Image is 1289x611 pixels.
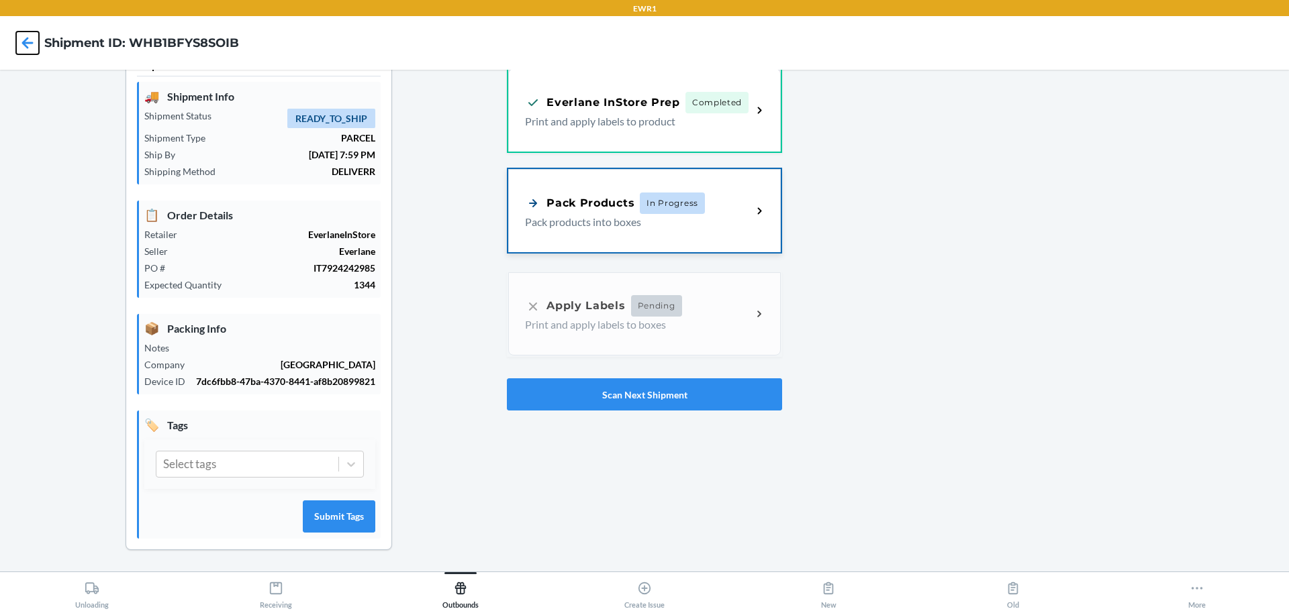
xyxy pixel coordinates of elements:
div: Receiving [260,575,292,609]
button: Receiving [184,572,368,609]
p: Order Details [144,206,375,224]
button: Outbounds [369,572,553,609]
div: Pack Products [525,195,634,211]
button: More [1105,572,1289,609]
div: Old [1006,575,1020,609]
span: 🏷️ [144,416,159,434]
div: Select tags [163,455,216,473]
p: Everlane [179,244,375,258]
a: Everlane InStore PrepCompletedPrint and apply labels to product [507,67,782,153]
p: Seller [144,244,179,258]
p: EverlaneInStore [188,227,375,241]
p: Retailer [144,227,188,241]
div: Everlane InStore Prep [525,94,680,111]
p: Notes [144,341,180,355]
span: 🚚 [144,87,159,105]
span: In Progress [640,192,705,214]
p: [DATE] 7:59 PM [186,148,375,162]
span: 📋 [144,206,159,224]
p: Packing Info [144,319,375,337]
p: DELIVERR [226,164,375,178]
p: Pack products into boxes [525,214,741,230]
p: Company [144,357,195,372]
span: Completed [685,92,749,113]
p: PARCEL [216,131,375,145]
p: Tags [144,416,375,434]
p: EWR1 [633,3,657,15]
p: Shipment Type [144,131,216,145]
p: Shipment Status [144,109,222,123]
button: Scan Next Shipment [507,378,782,410]
div: Create Issue [624,575,665,609]
p: Print and apply labels to product [525,113,741,129]
p: PO # [144,261,176,275]
button: New [736,572,920,609]
p: IT7924242985 [176,261,375,275]
a: Pack ProductsIn ProgressPack products into boxes [507,168,782,254]
div: Outbounds [442,575,479,609]
p: Ship By [144,148,186,162]
button: Submit Tags [303,500,375,533]
div: More [1188,575,1206,609]
button: Create Issue [553,572,736,609]
p: Device ID [144,374,196,388]
p: Expected Quantity [144,278,232,292]
h4: Shipment ID: WHB1BFYS8SOIB [44,34,239,52]
p: Shipping Method [144,164,226,178]
p: 1344 [232,278,375,292]
button: Old [920,572,1104,609]
p: [GEOGRAPHIC_DATA] [195,357,375,372]
p: 7dc6fbb8-47ba-4370-8441-af8b20899821 [196,374,375,388]
div: New [821,575,837,609]
p: Shipment Info [144,87,375,105]
span: READY_TO_SHIP [287,109,375,128]
div: Unloading [75,575,109,609]
span: 📦 [144,319,159,337]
